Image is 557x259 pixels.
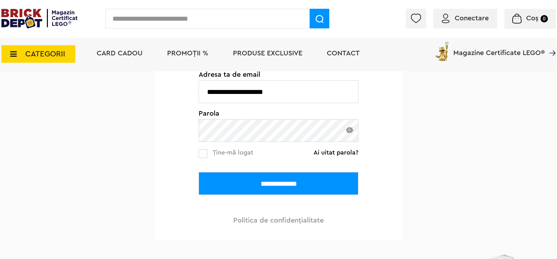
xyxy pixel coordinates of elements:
a: Politica de confidenţialitate [233,217,324,224]
span: Conectare [455,15,489,22]
a: Contact [327,50,360,57]
a: Card Cadou [97,50,143,57]
span: CATEGORII [25,50,65,58]
a: Conectare [442,15,489,22]
span: Adresa ta de email [199,71,358,78]
small: 0 [541,15,548,22]
a: Ai uitat parola? [314,149,358,156]
span: Coș [526,15,538,22]
span: Parola [199,110,358,117]
a: Magazine Certificate LEGO® [545,40,556,47]
span: Magazine Certificate LEGO® [453,40,545,56]
a: Produse exclusive [233,50,302,57]
a: PROMOȚII % [167,50,208,57]
span: Ține-mă logat [213,149,253,156]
